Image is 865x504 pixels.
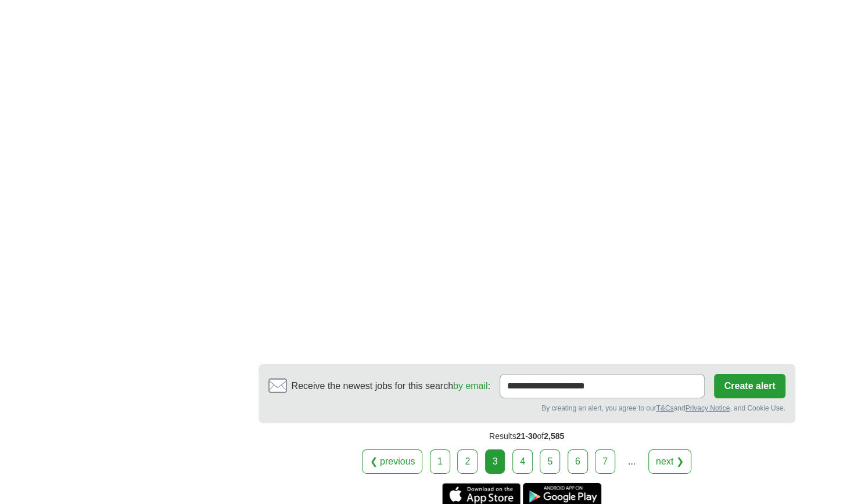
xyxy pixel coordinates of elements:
a: ❮ previous [362,449,422,474]
span: 2,585 [544,431,564,441]
a: 2 [457,449,478,474]
a: 4 [512,449,533,474]
span: 21-30 [516,431,537,441]
div: Results of [259,423,795,449]
a: 1 [430,449,450,474]
div: By creating an alert, you agree to our and , and Cookie Use. [268,403,785,413]
a: Privacy Notice [685,404,730,412]
button: Create alert [714,374,785,398]
div: 3 [485,449,505,474]
div: ... [620,450,643,473]
a: 7 [595,449,615,474]
a: 5 [540,449,560,474]
a: next ❯ [648,449,691,474]
a: T&Cs [656,404,673,412]
a: 6 [568,449,588,474]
